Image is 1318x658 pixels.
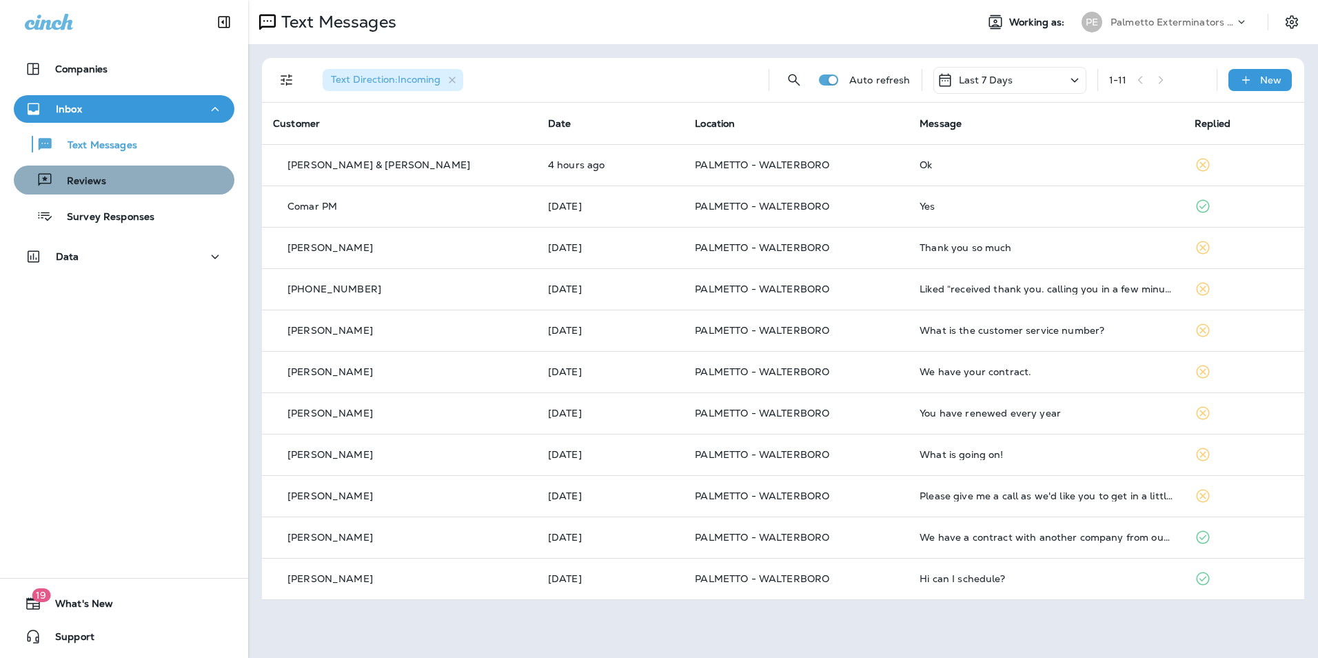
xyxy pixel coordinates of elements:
[14,166,234,195] button: Reviews
[695,448,829,461] span: PALMETTO - WALTERBORO
[548,573,673,584] p: Sep 9, 2025 11:48 AM
[287,201,337,212] p: Comar PM
[287,490,373,501] p: [PERSON_NAME]
[920,201,1173,212] div: Yes
[205,8,243,36] button: Collapse Sidebar
[548,242,673,253] p: Sep 15, 2025 09:40 AM
[920,117,962,130] span: Message
[1111,17,1235,28] p: Palmetto Exterminators LLC
[287,408,373,419] p: [PERSON_NAME]
[41,631,94,648] span: Support
[548,117,571,130] span: Date
[920,159,1173,170] div: Ok
[920,573,1173,584] div: Hi can I schedule?
[276,12,396,32] p: Text Messages
[548,532,673,543] p: Sep 9, 2025 11:52 AM
[287,325,373,336] p: [PERSON_NAME]
[55,63,108,74] p: Companies
[14,95,234,123] button: Inbox
[287,283,381,295] p: [PHONE_NUMBER]
[14,201,234,230] button: Survey Responses
[1009,17,1068,28] span: Working as:
[41,598,113,615] span: What's New
[1260,74,1281,86] p: New
[695,490,829,502] span: PALMETTO - WALTERBORO
[548,490,673,501] p: Sep 9, 2025 11:59 AM
[331,73,440,86] span: Text Direction : Incoming
[920,242,1173,253] div: Thank you so much
[1279,10,1304,34] button: Settings
[695,531,829,544] span: PALMETTO - WALTERBORO
[287,573,373,584] p: [PERSON_NAME]
[287,159,470,170] p: [PERSON_NAME] & [PERSON_NAME]
[920,366,1173,377] div: We have your contract.
[287,532,373,543] p: [PERSON_NAME]
[695,366,829,378] span: PALMETTO - WALTERBORO
[14,55,234,83] button: Companies
[14,623,234,650] button: Support
[273,66,301,94] button: Filters
[54,139,137,152] p: Text Messages
[920,490,1173,501] div: Please give me a call as we'd like you to get in a little sooner than planned. We've seen a few t...
[1082,12,1102,32] div: PE
[14,243,234,270] button: Data
[695,117,735,130] span: Location
[695,283,829,295] span: PALMETTO - WALTERBORO
[959,74,1013,86] p: Last 7 Days
[920,408,1173,419] div: You have renewed every year
[695,200,829,212] span: PALMETTO - WALTERBORO
[1195,117,1230,130] span: Replied
[1109,74,1127,86] div: 1 - 11
[548,201,673,212] p: Sep 15, 2025 01:07 PM
[695,572,829,585] span: PALMETTO - WALTERBORO
[14,590,234,617] button: 19What's New
[695,407,829,419] span: PALMETTO - WALTERBORO
[287,366,373,377] p: [PERSON_NAME]
[920,532,1173,543] div: We have a contract with another company from our builder but will transfer termite service to you...
[548,325,673,336] p: Sep 9, 2025 04:23 PM
[548,449,673,460] p: Sep 9, 2025 12:05 PM
[780,66,808,94] button: Search Messages
[56,103,82,114] p: Inbox
[548,408,673,419] p: Sep 9, 2025 12:38 PM
[14,130,234,159] button: Text Messages
[287,449,373,460] p: [PERSON_NAME]
[32,588,50,602] span: 19
[53,211,154,224] p: Survey Responses
[920,325,1173,336] div: What is the customer service number?
[323,69,463,91] div: Text Direction:Incoming
[287,242,373,253] p: [PERSON_NAME]
[53,175,106,188] p: Reviews
[56,251,79,262] p: Data
[273,117,320,130] span: Customer
[548,283,673,295] p: Sep 11, 2025 01:12 PM
[849,74,911,86] p: Auto refresh
[920,283,1173,295] div: Liked “received thank you. calling you in a few minutes”
[548,159,673,170] p: Sep 16, 2025 11:24 AM
[695,241,829,254] span: PALMETTO - WALTERBORO
[695,324,829,337] span: PALMETTO - WALTERBORO
[695,159,829,171] span: PALMETTO - WALTERBORO
[548,366,673,377] p: Sep 9, 2025 01:06 PM
[920,449,1173,460] div: What is going on!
